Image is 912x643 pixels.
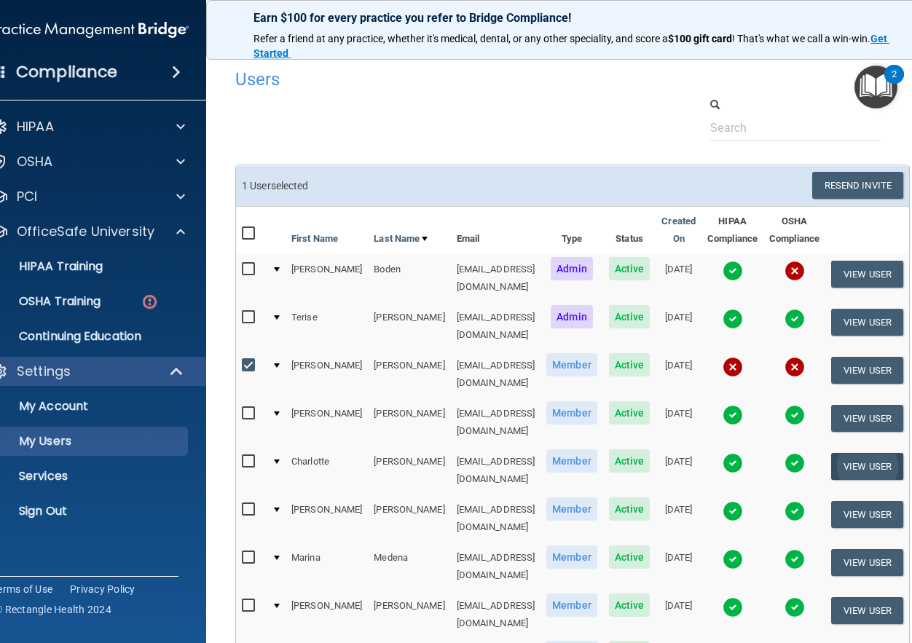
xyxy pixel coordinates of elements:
span: Active [609,401,650,425]
td: [DATE] [656,254,701,302]
td: [EMAIL_ADDRESS][DOMAIN_NAME] [451,591,541,639]
button: View User [831,261,903,288]
td: [PERSON_NAME] [286,494,368,543]
img: tick.e7d51cea.svg [723,453,743,473]
span: Member [546,353,597,376]
strong: $100 gift card [668,33,732,44]
span: Member [546,449,597,473]
img: tick.e7d51cea.svg [785,453,805,473]
td: [DATE] [656,350,701,398]
img: tick.e7d51cea.svg [785,597,805,618]
td: Marina [286,543,368,591]
a: Last Name [374,230,428,248]
a: Created On [661,213,696,248]
h4: Compliance [16,62,117,82]
th: HIPAA Compliance [701,207,763,254]
button: View User [831,549,903,576]
button: Resend Invite [812,172,903,199]
img: cross.ca9f0e7f.svg [723,357,743,377]
td: [DATE] [656,591,701,639]
td: [PERSON_NAME] [368,446,450,494]
img: tick.e7d51cea.svg [723,309,743,329]
span: Active [609,449,650,473]
td: [PERSON_NAME] [368,350,450,398]
td: [EMAIL_ADDRESS][DOMAIN_NAME] [451,543,541,591]
td: [DATE] [656,302,701,350]
td: [PERSON_NAME] [286,254,368,302]
th: Status [603,207,656,254]
img: tick.e7d51cea.svg [785,549,805,569]
img: danger-circle.6113f641.png [141,293,159,311]
a: Get Started [253,33,889,59]
td: Charlotte [286,446,368,494]
button: View User [831,597,903,624]
span: Active [609,257,650,280]
span: Admin [551,305,593,328]
button: View User [831,453,903,480]
span: Active [609,545,650,569]
img: tick.e7d51cea.svg [785,405,805,425]
td: [PERSON_NAME] [368,398,450,446]
p: OSHA [17,153,53,170]
img: cross.ca9f0e7f.svg [785,357,805,377]
td: [DATE] [656,398,701,446]
p: HIPAA [17,118,54,135]
th: Email [451,207,541,254]
td: [DATE] [656,543,701,591]
td: [PERSON_NAME] [286,591,368,639]
td: [PERSON_NAME] [286,398,368,446]
td: [PERSON_NAME] [368,591,450,639]
div: 2 [892,74,897,93]
button: View User [831,309,903,336]
span: Member [546,593,597,617]
button: View User [831,501,903,528]
td: [PERSON_NAME] [286,350,368,398]
td: [EMAIL_ADDRESS][DOMAIN_NAME] [451,494,541,543]
td: [DATE] [656,494,701,543]
p: Earn $100 for every practice you refer to Bridge Compliance! [253,11,892,25]
td: [PERSON_NAME] [368,302,450,350]
img: cross.ca9f0e7f.svg [785,261,805,281]
th: Type [540,207,603,254]
span: Active [609,497,650,521]
td: [EMAIL_ADDRESS][DOMAIN_NAME] [451,350,541,398]
td: [PERSON_NAME] [368,494,450,543]
span: Member [546,497,597,521]
td: Boden [368,254,450,302]
img: tick.e7d51cea.svg [785,501,805,521]
td: [DATE] [656,446,701,494]
img: tick.e7d51cea.svg [723,261,743,281]
img: tick.e7d51cea.svg [723,501,743,521]
span: Refer a friend at any practice, whether it's medical, dental, or any other speciality, and score a [253,33,668,44]
h4: Users [235,70,620,89]
button: View User [831,405,903,432]
td: Terise [286,302,368,350]
input: Search [710,114,881,141]
th: OSHA Compliance [763,207,825,254]
span: ! That's what we call a win-win. [732,33,870,44]
span: Active [609,593,650,617]
p: Settings [17,363,71,380]
button: View User [831,357,903,384]
td: [EMAIL_ADDRESS][DOMAIN_NAME] [451,302,541,350]
td: [EMAIL_ADDRESS][DOMAIN_NAME] [451,254,541,302]
span: Member [546,401,597,425]
p: OfficeSafe University [17,223,154,240]
span: Active [609,305,650,328]
a: First Name [291,230,338,248]
img: tick.e7d51cea.svg [785,309,805,329]
td: [EMAIL_ADDRESS][DOMAIN_NAME] [451,446,541,494]
img: tick.e7d51cea.svg [723,405,743,425]
p: PCI [17,188,37,205]
span: Member [546,545,597,569]
button: Open Resource Center, 2 new notifications [854,66,897,109]
td: Medena [368,543,450,591]
span: Active [609,353,650,376]
img: tick.e7d51cea.svg [723,549,743,569]
td: [EMAIL_ADDRESS][DOMAIN_NAME] [451,398,541,446]
span: Admin [551,257,593,280]
img: tick.e7d51cea.svg [723,597,743,618]
h6: 1 User selected [242,181,562,192]
a: Privacy Policy [70,582,135,596]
